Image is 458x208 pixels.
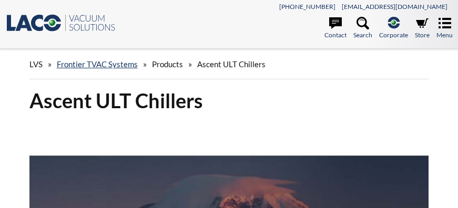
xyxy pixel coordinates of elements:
[379,30,408,40] span: Corporate
[353,17,372,40] a: Search
[29,59,43,69] span: LVS
[29,88,429,113] h1: Ascent ULT Chillers
[279,3,335,11] a: [PHONE_NUMBER]
[415,17,430,40] a: Store
[342,3,447,11] a: [EMAIL_ADDRESS][DOMAIN_NAME]
[57,59,138,69] a: Frontier TVAC Systems
[152,59,183,69] span: Products
[324,17,347,40] a: Contact
[29,49,429,79] div: » » »
[436,17,453,40] a: Menu
[197,59,266,69] span: Ascent ULT Chillers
